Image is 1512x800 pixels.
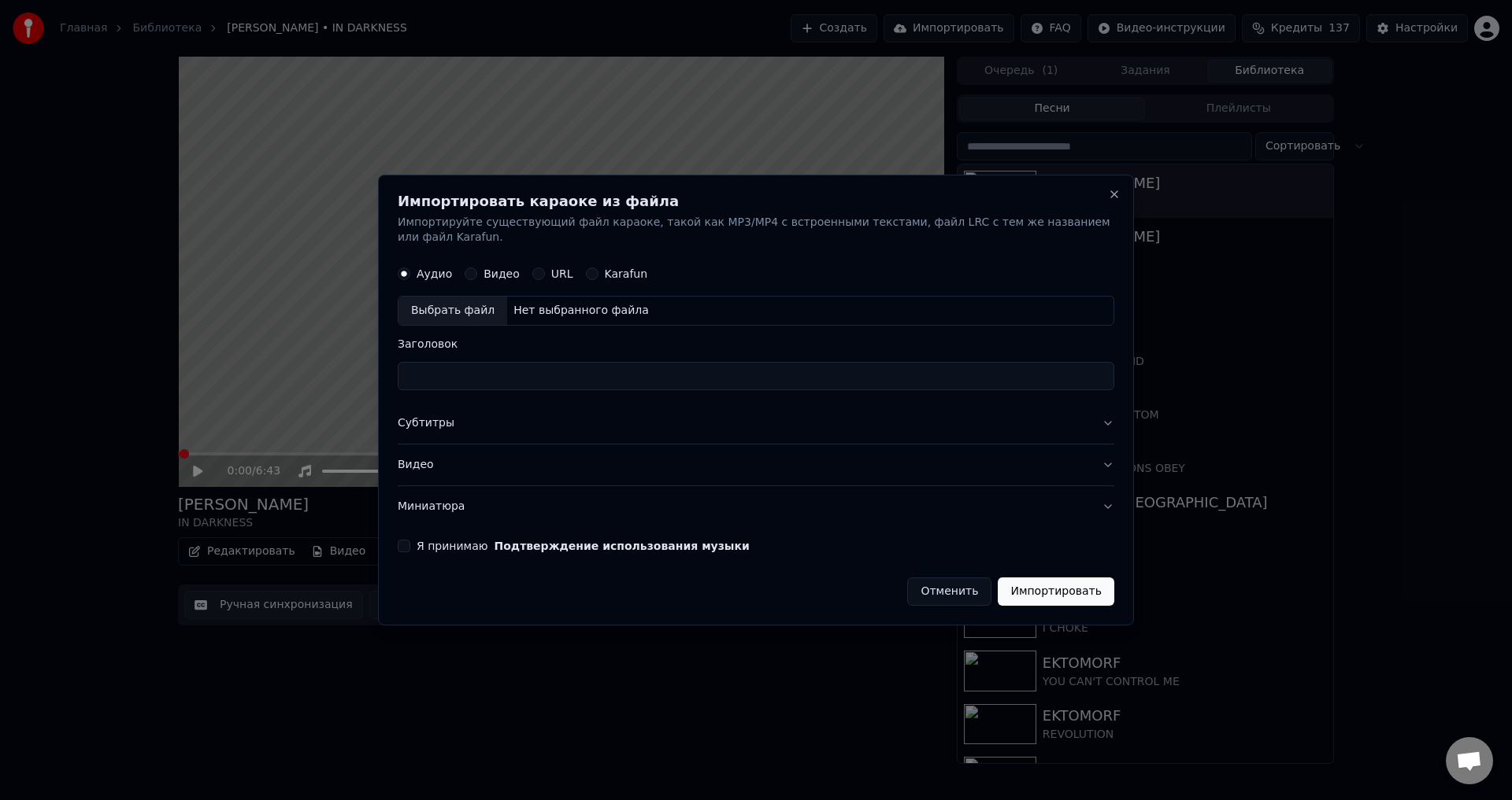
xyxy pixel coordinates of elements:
label: Аудио [417,269,452,280]
label: Заголовок [398,339,1114,350]
p: Импортируйте существующий файл караоке, такой как MP3/MP4 с встроенными текстами, файл LRC с тем ... [398,215,1114,246]
label: Я принимаю [417,540,750,551]
label: Видео [484,269,520,280]
h2: Импортировать караоке из файла [398,194,1114,208]
button: Субтитры [398,404,1114,444]
button: Я принимаю [495,540,750,551]
div: Выбрать файл [398,297,507,326]
button: Миниатюра [398,486,1114,527]
button: Видео [398,444,1114,485]
label: Karafun [605,269,648,280]
div: Нет выбранного файла [507,304,655,319]
button: Импортировать [998,577,1114,606]
button: Отменить [907,577,991,606]
label: URL [551,269,573,280]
